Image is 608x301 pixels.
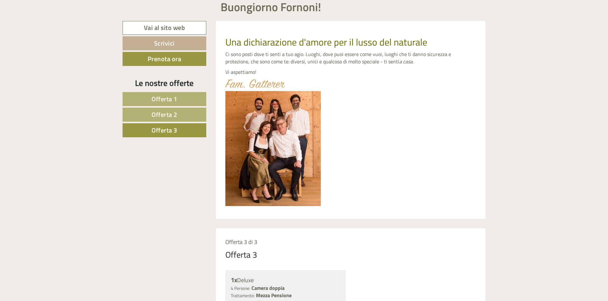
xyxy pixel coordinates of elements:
img: image [225,91,321,206]
span: Offerta 3 [152,125,177,135]
div: Le nostre offerte [123,77,206,89]
span: Una dichiarazione d'amore per il lusso del naturale [225,35,427,49]
a: Vai al sito web [123,21,206,35]
em: casa [403,58,413,65]
span: Offerta 3 di 3 [225,238,257,246]
b: 1x [231,275,237,285]
small: 4 Persone: [231,285,250,291]
a: Prenota ora [123,52,206,66]
button: Invia [217,165,251,179]
b: Mezza Pensione [256,291,292,299]
div: [GEOGRAPHIC_DATA] [10,18,92,24]
b: Camera doppia [251,284,285,292]
em: a [399,58,402,65]
img: image [225,79,285,88]
span: Offerta 2 [152,110,177,119]
div: martedì [111,5,139,16]
small: 14:24 [10,31,92,35]
div: Offerta 3 [225,249,257,261]
p: Vi aspettiamo! [225,68,476,76]
h1: Buongiorno Fornoni! [221,1,321,13]
p: Ci sono posti dove ti senti a tuo agio. Luoghi, dove puoi essere come vuoi, luoghi che ti danno s... [225,51,476,65]
span: Offerta 1 [152,94,177,104]
small: Trattamento: [231,292,255,299]
a: Scrivici [123,36,206,50]
div: Buon giorno, come possiamo aiutarla? [5,17,95,37]
div: Deluxe [231,276,341,285]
